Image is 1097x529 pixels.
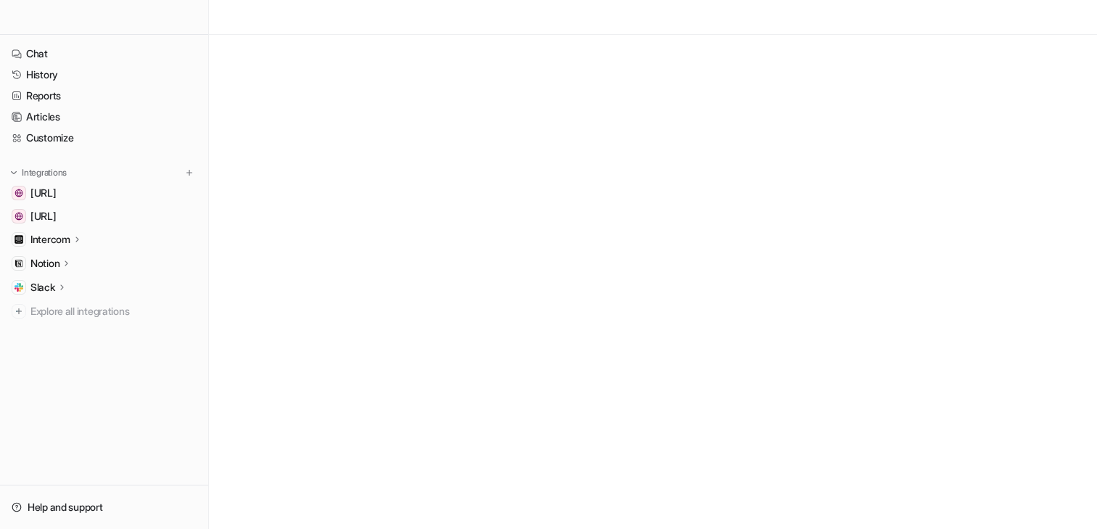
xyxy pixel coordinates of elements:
[15,283,23,292] img: Slack
[6,128,202,148] a: Customize
[30,300,197,323] span: Explore all integrations
[9,168,19,178] img: expand menu
[6,165,71,180] button: Integrations
[22,167,67,179] p: Integrations
[6,183,202,203] a: docs.eesel.ai[URL]
[30,280,55,295] p: Slack
[30,232,70,247] p: Intercom
[6,86,202,106] a: Reports
[15,212,23,221] img: www.eesel.ai
[12,304,26,319] img: explore all integrations
[15,189,23,197] img: docs.eesel.ai
[6,301,202,321] a: Explore all integrations
[15,235,23,244] img: Intercom
[6,44,202,64] a: Chat
[184,168,194,178] img: menu_add.svg
[6,107,202,127] a: Articles
[6,497,202,517] a: Help and support
[6,65,202,85] a: History
[30,186,57,200] span: [URL]
[30,256,59,271] p: Notion
[6,206,202,226] a: www.eesel.ai[URL]
[30,209,57,224] span: [URL]
[15,259,23,268] img: Notion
